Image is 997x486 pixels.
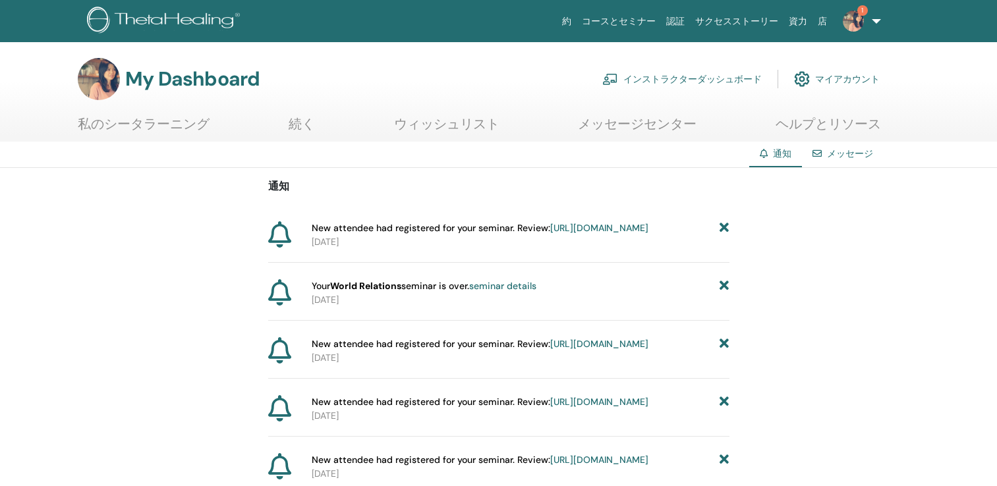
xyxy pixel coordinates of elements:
strong: World Relations [330,280,401,292]
p: 通知 [268,178,729,194]
a: 認証 [661,9,690,34]
a: [URL][DOMAIN_NAME] [550,338,648,350]
a: 私のシータラーニング [78,116,210,142]
img: chalkboard-teacher.svg [602,73,618,85]
p: [DATE] [312,409,729,423]
img: cog.svg [794,68,810,90]
a: メッセージセンター [578,116,697,142]
p: [DATE] [312,351,729,365]
span: 通知 [773,148,791,159]
span: New attendee had registered for your seminar. Review: [312,337,648,351]
a: 約 [557,9,577,34]
a: インストラクターダッシュボード [602,65,762,94]
span: New attendee had registered for your seminar. Review: [312,395,648,409]
a: seminar details [469,280,536,292]
img: default.jpg [843,11,864,32]
img: default.jpg [78,58,120,100]
a: [URL][DOMAIN_NAME] [550,454,648,466]
img: logo.png [87,7,244,36]
a: コースとセミナー [577,9,661,34]
a: [URL][DOMAIN_NAME] [550,222,648,234]
p: [DATE] [312,235,729,249]
a: メッセージ [827,148,873,159]
span: Your seminar is over. [312,279,536,293]
p: [DATE] [312,293,729,307]
span: New attendee had registered for your seminar. Review: [312,221,648,235]
a: ヘルプとリソース [776,116,881,142]
a: ウィッシュリスト [394,116,499,142]
span: 1 [857,5,868,16]
a: 資力 [783,9,812,34]
a: [URL][DOMAIN_NAME] [550,396,648,408]
a: 店 [812,9,832,34]
a: 続く [289,116,315,142]
span: New attendee had registered for your seminar. Review: [312,453,648,467]
a: サクセスストーリー [690,9,783,34]
a: マイアカウント [794,65,880,94]
p: [DATE] [312,467,729,481]
h3: My Dashboard [125,67,260,91]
